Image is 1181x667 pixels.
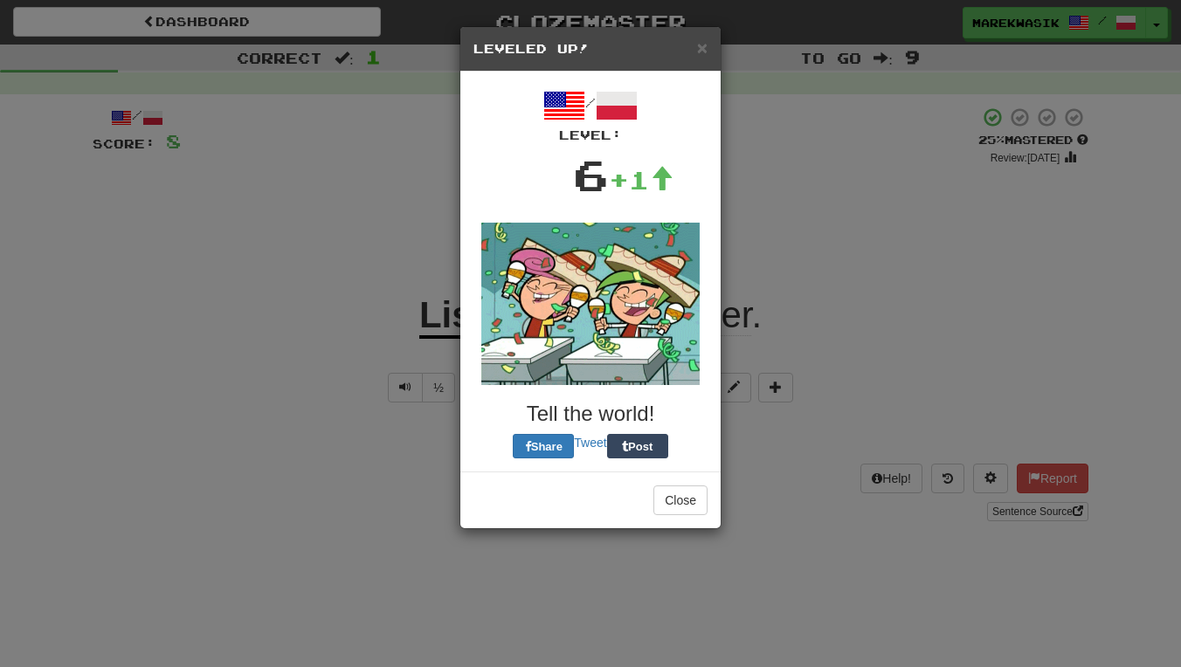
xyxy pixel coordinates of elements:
h3: Tell the world! [473,402,708,425]
button: Close [697,38,708,57]
a: Tweet [574,436,606,450]
span: × [697,38,708,58]
button: Post [607,434,668,458]
button: Close [653,485,708,515]
div: / [473,85,708,144]
h5: Leveled Up! [473,40,708,58]
button: Share [513,434,574,458]
div: +1 [609,162,673,197]
div: Level: [473,127,708,144]
div: 6 [573,144,609,205]
img: fairly-odd-parents-da00311291977d55ff188899e898f38bf0ea27628e4b7d842fa96e17094d9a08.gif [481,223,700,385]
